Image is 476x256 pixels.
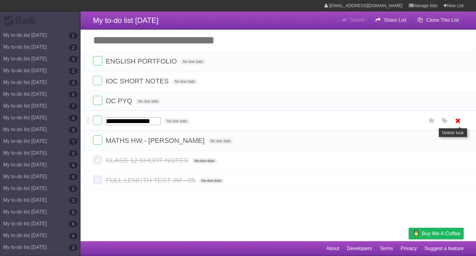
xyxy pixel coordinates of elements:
[180,59,205,64] span: No due date
[69,233,77,239] b: 4
[409,228,464,239] a: Buy me a coffee
[380,243,393,254] a: Terms
[69,80,77,86] b: 3
[426,116,438,126] label: Star task
[192,158,217,164] span: No due date
[172,79,197,84] span: No due date
[69,221,77,227] b: 6
[106,176,197,184] span: FULL LENGTH TEST JM - 05
[69,91,77,98] b: 2
[93,155,102,165] label: Done
[93,135,102,145] label: Done
[106,137,206,144] span: MATHS HW - [PERSON_NAME]
[199,178,224,183] span: No due date
[69,44,77,51] b: 2
[412,228,420,239] img: Buy me a coffee
[106,97,134,105] span: OC PYQ
[69,33,77,39] b: 1
[69,139,77,145] b: 7
[106,77,170,85] span: IOC SHORT NOTES
[93,56,102,65] label: Done
[425,243,464,254] a: Suggest a feature
[93,16,159,24] span: My to-do list [DATE]
[3,15,40,26] div: Flask
[426,17,459,23] b: Clone This List
[93,116,102,125] label: Done
[69,127,77,133] b: 3
[412,15,464,26] button: Clone This List
[401,243,417,254] a: Privacy
[69,186,77,192] b: 1
[326,243,339,254] a: About
[164,118,189,124] span: No due date
[69,197,77,204] b: 3
[69,103,77,109] b: 7
[384,17,406,23] b: Share List
[370,15,411,26] button: Share List
[136,99,161,104] span: No due date
[69,174,77,180] b: 3
[69,150,77,157] b: 2
[69,245,77,251] b: 3
[69,68,77,74] b: 2
[422,228,461,239] span: Buy me a coffee
[69,115,77,121] b: 4
[347,243,372,254] a: Developers
[208,138,233,144] span: No due date
[350,17,364,22] b: Saved
[69,56,77,62] b: 3
[69,209,77,215] b: 5
[106,57,178,65] span: ENGLISH PORTFOLIO
[93,76,102,85] label: Done
[93,96,102,105] label: Done
[93,175,102,184] label: Done
[106,157,190,164] span: CLASS 12 SHORT NOTES
[69,162,77,168] b: 4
